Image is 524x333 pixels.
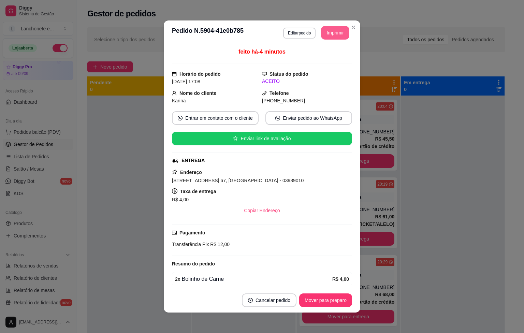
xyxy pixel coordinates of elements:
[180,189,216,194] strong: Taxa de entrega
[178,116,183,120] span: whats-app
[175,275,332,283] div: Bolinho de Carne
[242,293,296,307] button: close-circleCancelar pedido
[209,242,230,247] span: R$ 12,00
[179,90,216,96] strong: Nome do cliente
[238,49,286,55] span: feito há -4 minutos
[172,132,352,145] button: starEnviar link de avaliação
[233,136,238,141] span: star
[172,178,304,183] span: [STREET_ADDRESS] 67, [GEOGRAPHIC_DATA] - 03989010
[172,230,177,235] span: credit-card
[270,90,289,96] strong: Telefone
[172,188,177,194] span: dollar
[321,26,349,40] button: Imprimir
[180,170,202,175] strong: Endereço
[332,276,349,282] strong: R$ 4,00
[270,71,308,77] strong: Status do pedido
[179,71,221,77] strong: Horário do pedido
[172,169,177,175] span: pushpin
[262,78,352,85] div: ACEITO
[172,26,244,40] h3: Pedido N. 5904-41e0b785
[172,91,177,96] span: user
[175,276,180,282] strong: 2 x
[172,72,177,76] span: calendar
[172,79,200,84] span: [DATE] 17:08
[299,293,352,307] button: Mover para preparo
[265,111,352,125] button: whats-appEnviar pedido ao WhatsApp
[248,298,253,303] span: close-circle
[275,116,280,120] span: whats-app
[181,157,205,164] div: ENTREGA
[262,72,267,76] span: desktop
[172,98,186,103] span: Karina
[283,28,316,39] button: Editarpedido
[238,204,285,217] button: Copiar Endereço
[262,98,305,103] span: [PHONE_NUMBER]
[172,111,259,125] button: whats-appEntrar em contato com o cliente
[172,242,209,247] span: Transferência Pix
[262,91,267,96] span: phone
[172,261,215,266] strong: Resumo do pedido
[172,197,189,202] span: R$ 4,00
[348,22,359,33] button: Close
[179,230,205,235] strong: Pagamento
